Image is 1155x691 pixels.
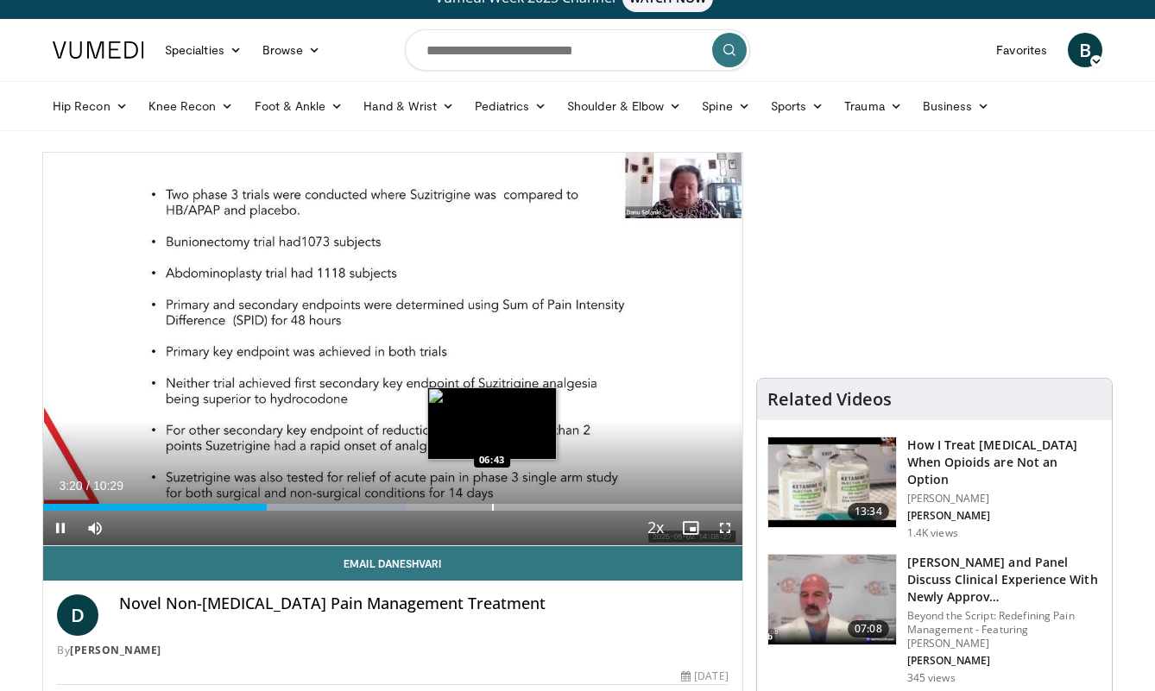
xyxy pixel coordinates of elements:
button: Playback Rate [639,511,673,545]
p: Beyond the Script: Redefining Pain Management - Featuring [PERSON_NAME] [907,609,1101,650]
span: 10:29 [93,479,123,493]
a: Hand & Wrist [353,89,464,123]
div: Progress Bar [43,504,742,511]
a: Email Daneshvari [43,546,742,581]
button: Fullscreen [708,511,742,545]
img: c97a6df9-a862-4463-8473-0eeee5fb7f0f.150x105_q85_crop-smart_upscale.jpg [768,555,896,644]
span: 13:34 [848,503,889,520]
h3: How I Treat [MEDICAL_DATA] When Opioids are Not an Option [907,437,1101,488]
a: Foot & Ankle [244,89,354,123]
a: Hip Recon [42,89,138,123]
a: Shoulder & Elbow [557,89,691,123]
p: [PERSON_NAME] [907,654,1101,668]
button: Enable picture-in-picture mode [673,511,708,545]
img: VuMedi Logo [53,41,144,59]
img: c49bc127-bf32-4402-a726-1293ddcb7d8c.150x105_q85_crop-smart_upscale.jpg [768,437,896,527]
h4: Related Videos [767,389,892,410]
p: [PERSON_NAME] [907,492,1101,506]
a: Favorites [986,33,1057,67]
button: Pause [43,511,78,545]
span: 07:08 [848,620,889,638]
a: Browse [252,33,331,67]
div: By [57,643,729,658]
a: Specialties [155,33,252,67]
a: Knee Recon [138,89,244,123]
h4: Novel Non-[MEDICAL_DATA] Pain Management Treatment [119,594,729,613]
a: B [1068,33,1102,67]
img: image.jpeg [427,387,557,460]
a: 13:34 How I Treat [MEDICAL_DATA] When Opioids are Not an Option [PERSON_NAME] [PERSON_NAME] 1.4K ... [767,437,1101,540]
p: [PERSON_NAME] [907,509,1101,523]
video-js: Video Player [43,153,742,546]
a: Trauma [834,89,912,123]
button: Mute [78,511,112,545]
a: D [57,594,98,636]
a: Sports [761,89,835,123]
h3: [PERSON_NAME] and Panel Discuss Clinical Experience With Newly Approv… [907,554,1101,606]
p: 1.4K views [907,526,958,540]
div: [DATE] [681,669,728,684]
a: Business [912,89,1000,123]
p: 345 views [907,671,956,685]
input: Search topics, interventions [405,29,750,71]
a: [PERSON_NAME] [70,643,161,657]
span: 3:20 [59,479,82,493]
a: 07:08 [PERSON_NAME] and Panel Discuss Clinical Experience With Newly Approv… Beyond the Script: R... [767,554,1101,685]
iframe: Advertisement [805,152,1063,367]
span: / [86,479,90,493]
a: Pediatrics [464,89,557,123]
a: Spine [691,89,760,123]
